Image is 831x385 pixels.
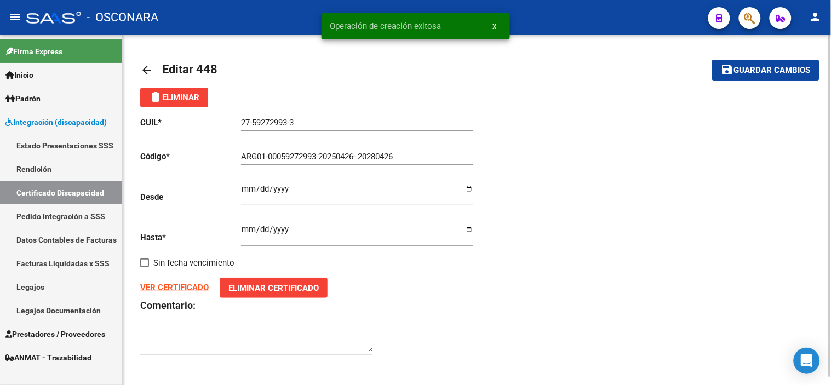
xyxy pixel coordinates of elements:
[228,283,319,293] span: Eliminar Certificado
[149,93,199,102] span: Eliminar
[140,191,241,203] p: Desde
[87,5,158,30] span: - OSCONARA
[330,21,442,32] span: Operación de creación exitosa
[5,69,33,81] span: Inicio
[140,151,241,163] p: Código
[493,21,497,31] span: x
[140,232,241,244] p: Hasta
[140,300,196,311] strong: Comentario:
[5,328,105,340] span: Prestadores / Proveedores
[809,10,822,24] mat-icon: person
[140,117,241,129] p: CUIL
[153,256,234,269] span: Sin fecha vencimiento
[5,116,107,128] span: Integración (discapacidad)
[220,278,328,298] button: Eliminar Certificado
[712,60,819,80] button: Guardar cambios
[140,283,209,292] a: VER CERTIFICADO
[149,90,162,104] mat-icon: delete
[484,16,506,36] button: x
[794,348,820,374] div: Open Intercom Messenger
[721,63,734,76] mat-icon: save
[9,10,22,24] mat-icon: menu
[734,66,811,76] span: Guardar cambios
[162,62,217,76] span: Editar 448
[5,45,62,58] span: Firma Express
[5,93,41,105] span: Padrón
[5,352,91,364] span: ANMAT - Trazabilidad
[140,64,153,77] mat-icon: arrow_back
[140,88,208,107] button: Eliminar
